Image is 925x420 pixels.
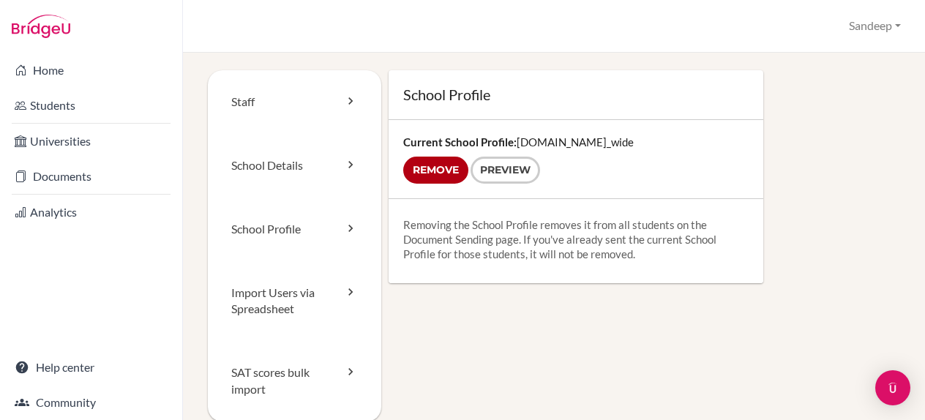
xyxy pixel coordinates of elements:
div: Open Intercom Messenger [875,370,910,405]
a: Import Users via Spreadsheet [208,261,381,342]
a: Documents [3,162,179,191]
a: School Details [208,134,381,198]
a: Preview [471,157,540,184]
h1: School Profile [403,85,749,105]
a: Community [3,388,179,417]
a: Staff [208,70,381,134]
a: Home [3,56,179,85]
a: School Profile [208,198,381,261]
a: Analytics [3,198,179,227]
a: Help center [3,353,179,382]
a: Universities [3,127,179,156]
button: Sandeep [842,12,907,40]
input: Remove [403,157,468,184]
div: [DOMAIN_NAME]_wide [389,120,763,198]
a: Students [3,91,179,120]
img: Bridge-U [12,15,70,38]
p: Removing the School Profile removes it from all students on the Document Sending page. If you've ... [403,217,749,261]
strong: Current School Profile: [403,135,517,149]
